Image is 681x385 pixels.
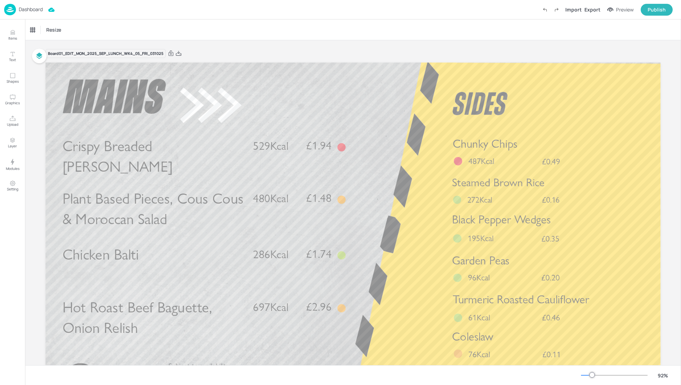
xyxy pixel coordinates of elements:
span: Chicken Balti [63,245,139,263]
span: £1.94 [306,140,331,151]
span: Chunky Chips [453,137,517,151]
div: Publish [648,6,666,14]
span: 487Kcal [468,156,494,166]
span: £1.48 [306,193,331,204]
span: Coleslaw [452,329,493,343]
span: £0.16 [542,196,560,204]
span: Hot Roast Beef Baguette, Onion Relish [63,298,212,337]
span: 195Kcal [468,233,494,244]
span: £0.49 [542,157,560,165]
span: £0.35 [541,235,560,243]
label: Redo (Ctrl + Y) [551,4,563,16]
span: £0.46 [542,313,560,322]
span: 480Kcal [253,192,288,205]
div: Board 01_EDIT_MON_2025_SEP_LUNCH_WK4_05_FRI_031025 [46,49,166,58]
img: logo-86c26b7e.jpg [4,4,16,15]
label: Undo (Ctrl + Z) [539,4,551,16]
p: Dashboard [19,7,43,12]
span: £0.11 [542,350,561,359]
div: Import [565,6,582,13]
span: £2.96 [306,301,331,312]
span: 61Kcal [468,312,490,323]
div: 92 % [655,372,671,379]
span: £1.74 [306,248,331,260]
span: 697Kcal [253,300,288,314]
span: 96Kcal [468,272,490,283]
button: Preview [603,5,638,15]
span: Plant Based Pieces, Cous Cous & Moroccan Salad [63,190,244,228]
span: 286Kcal [253,247,288,261]
span: 529Kcal [253,139,288,153]
span: £0.20 [541,273,560,282]
span: Steamed Brown Rice [452,176,545,189]
div: Export [584,6,600,13]
span: Turmeric Roasted Cauliflower [453,293,589,306]
span: 272Kcal [467,195,492,205]
span: Garden Peas [452,254,509,268]
span: Resize [45,26,63,33]
button: Publish [641,4,673,16]
span: Black Pepper Wedges [452,213,551,227]
span: Crispy Breaded [PERSON_NAME] [63,137,173,176]
div: Preview [616,6,634,14]
span: 76Kcal [468,349,490,360]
